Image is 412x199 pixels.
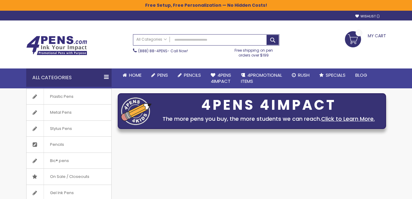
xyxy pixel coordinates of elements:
[27,169,111,185] a: On Sale / Closeouts
[236,68,287,88] a: 4PROMOTIONALITEMS
[133,35,170,45] a: All Categories
[314,68,350,82] a: Specials
[184,72,201,78] span: Pencils
[27,89,111,105] a: Plastic Pens
[355,72,367,78] span: Blog
[26,36,87,55] img: 4Pens Custom Pens and Promotional Products
[326,72,346,78] span: Specials
[118,68,146,82] a: Home
[155,115,383,123] div: The more pens you buy, the more students we can reach.
[26,68,112,87] div: All Categories
[44,137,70,153] span: Pencils
[241,72,282,84] span: 4PROMOTIONAL ITEMS
[129,72,142,78] span: Home
[27,153,111,169] a: Bic® pens
[206,68,236,88] a: 4Pens4impact
[44,169,95,185] span: On Sale / Closeouts
[228,46,279,58] div: Free shipping on pen orders over $199
[287,68,314,82] a: Rush
[298,72,310,78] span: Rush
[44,89,80,105] span: Plastic Pens
[355,14,380,19] a: Wishlist
[138,48,167,53] a: (888) 88-4PENS
[350,68,372,82] a: Blog
[27,137,111,153] a: Pencils
[155,99,383,112] div: 4PENS 4IMPACT
[27,121,111,137] a: Stylus Pens
[146,68,173,82] a: Pens
[136,37,167,42] span: All Categories
[121,97,152,125] img: four_pen_logo.png
[138,48,188,53] span: - Call Now!
[211,72,231,84] span: 4Pens 4impact
[157,72,168,78] span: Pens
[44,153,75,169] span: Bic® pens
[173,68,206,82] a: Pencils
[44,121,78,137] span: Stylus Pens
[321,115,375,123] a: Click to Learn More.
[44,105,78,120] span: Metal Pens
[27,105,111,120] a: Metal Pens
